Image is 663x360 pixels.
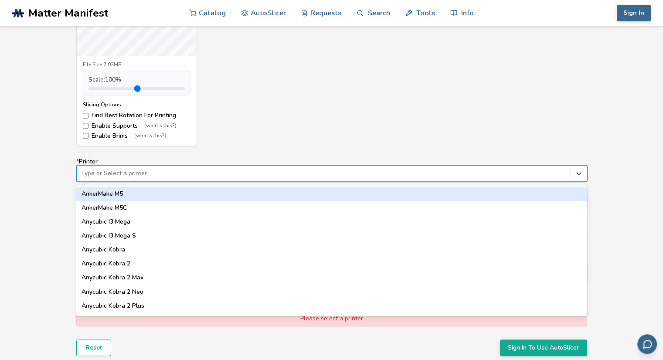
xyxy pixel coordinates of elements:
div: Slicing Options: [83,102,190,108]
div: AnkerMake M5 [76,187,587,201]
label: Find Best Rotation For Printing [83,112,190,119]
button: Send feedback via email [637,334,657,354]
div: Anycubic I3 Mega [76,215,587,229]
div: File Size: 2.03MB [83,62,190,68]
div: Anycubic Kobra 2 Neo [76,285,587,299]
label: Enable Supports [83,122,190,129]
span: (what's this?) [144,123,177,129]
span: Scale: 100 % [88,76,121,83]
button: Reset [76,340,111,356]
input: Enable Brims(what's this?) [83,133,88,139]
label: Enable Brims [83,132,190,139]
button: Sign In [617,5,651,21]
label: Printer [76,158,587,182]
div: Anycubic I3 Mega S [76,229,587,243]
input: Enable Supports(what's this?) [83,123,88,129]
div: Anycubic Kobra [76,243,587,257]
div: Anycubic Kobra 2 [76,257,587,271]
div: Anycubic Kobra 2 Pro [76,313,587,327]
div: Anycubic Kobra 2 Max [76,271,587,285]
div: Anycubic Kobra 2 Plus [76,299,587,313]
span: Matter Manifest [28,7,108,19]
span: (what's this?) [134,133,167,139]
button: Sign In To Use AutoSlicer [500,340,587,356]
input: Find Best Rotation For Printing [83,113,88,119]
div: AnkerMake M5C [76,201,587,215]
div: Please select a printer [76,311,587,326]
input: *PrinterType or Select a printerAnkerMake M5AnkerMake M5CAnycubic I3 MegaAnycubic I3 Mega SAnycub... [81,170,83,177]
